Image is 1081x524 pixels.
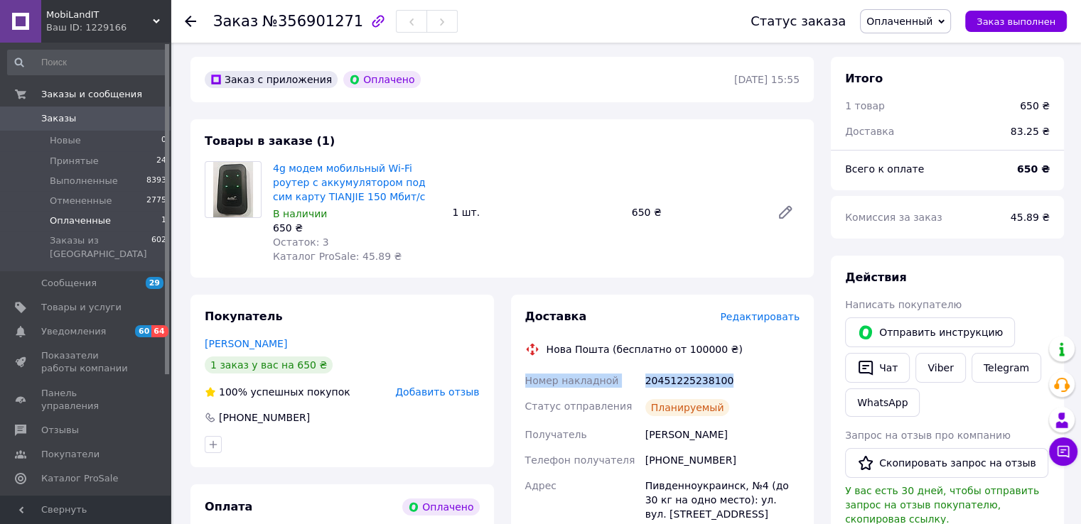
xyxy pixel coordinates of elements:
[446,202,625,222] div: 1 шт.
[161,214,166,227] span: 1
[50,155,99,168] span: Принятые
[273,236,329,248] span: Остаток: 3
[273,251,402,262] span: Каталог ProSale: 45.89 ₴
[50,175,118,187] span: Выполненные
[151,234,166,260] span: 602
[7,50,168,75] input: Поиск
[41,112,76,125] span: Заказы
[1011,212,1050,223] span: 45.89 ₴
[46,9,153,21] span: MobiLandIT
[845,126,894,137] span: Доставка
[50,234,151,260] span: Заказы из [GEOGRAPHIC_DATA]
[525,429,587,440] span: Получатель
[273,208,327,219] span: В наличии
[205,134,335,148] span: Товары в заказе (1)
[720,311,800,322] span: Редактировать
[146,195,166,207] span: 2775
[205,356,333,373] div: 1 заказ у вас на 650 ₴
[273,163,426,202] a: 4g модем мобильный Wi-Fi роутер с аккумулятором под сим карту TIANJIE 150 Мбит/с
[845,72,883,85] span: Итого
[525,310,587,323] span: Доставка
[543,342,746,356] div: Нова Пошта (бесплатно от 100000 ₴)
[205,71,338,88] div: Заказ с приложения
[845,100,885,111] span: 1 товар
[734,74,800,85] time: [DATE] 15:55
[213,162,254,217] img: 4g модем мобильный Wi-Fi роутер с аккумулятором под сим карту TIANJIE 150 Мбит/с
[205,500,252,513] span: Оплата
[50,214,111,227] span: Оплаченные
[845,299,962,310] span: Написать покупателю
[205,338,287,349] a: [PERSON_NAME]
[845,212,942,223] span: Комиссия за заказ
[845,271,907,284] span: Действия
[135,325,151,337] span: 60
[217,410,311,425] div: [PHONE_NUMBER]
[205,385,350,399] div: успешных покупок
[1002,116,1058,147] div: 83.25 ₴
[262,13,363,30] span: №356901271
[642,368,802,393] div: 20451225238100
[977,16,1055,27] span: Заказ выполнен
[866,16,932,27] span: Оплаченный
[965,11,1067,32] button: Заказ выполнен
[41,448,100,461] span: Покупатели
[185,14,196,28] div: Вернуться назад
[645,399,730,416] div: Планируемый
[50,195,112,207] span: Отмененные
[1020,99,1050,113] div: 650 ₴
[845,430,1011,441] span: Запрос на отзыв про компанию
[41,349,131,375] span: Показатели работы компании
[642,422,802,447] div: [PERSON_NAME]
[751,14,846,28] div: Статус заказа
[146,175,166,187] span: 8393
[395,386,479,398] span: Добавить отзыв
[845,163,924,175] span: Всего к оплате
[41,387,131,413] span: Панель управления
[41,424,79,437] span: Отзывы
[771,198,800,226] a: Редактировать
[525,400,633,412] span: Статус отправления
[41,472,118,485] span: Каталог ProSale
[845,353,910,383] button: Чат
[146,277,163,289] span: 29
[525,454,635,466] span: Телефон получателя
[1049,437,1077,466] button: Чат с покупателем
[343,71,420,88] div: Оплачено
[213,13,258,30] span: Заказ
[41,301,122,314] span: Товары и услуги
[525,480,556,491] span: Адрес
[41,277,97,290] span: Сообщения
[46,21,171,34] div: Ваш ID: 1229166
[219,386,247,398] span: 100%
[642,447,802,473] div: [PHONE_NUMBER]
[161,134,166,147] span: 0
[41,88,142,101] span: Заказы и сообщения
[915,353,965,383] a: Viber
[50,134,81,147] span: Новые
[525,375,619,386] span: Номер накладной
[845,448,1048,478] button: Скопировать запрос на отзыв
[151,325,168,337] span: 64
[972,353,1041,383] a: Telegram
[41,325,106,338] span: Уведомления
[1017,163,1050,175] b: 650 ₴
[273,221,441,235] div: 650 ₴
[402,498,479,515] div: Оплачено
[845,388,920,417] a: WhatsApp
[205,310,282,323] span: Покупатель
[845,317,1015,347] button: Отправить инструкцию
[626,202,765,222] div: 650 ₴
[156,155,166,168] span: 24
